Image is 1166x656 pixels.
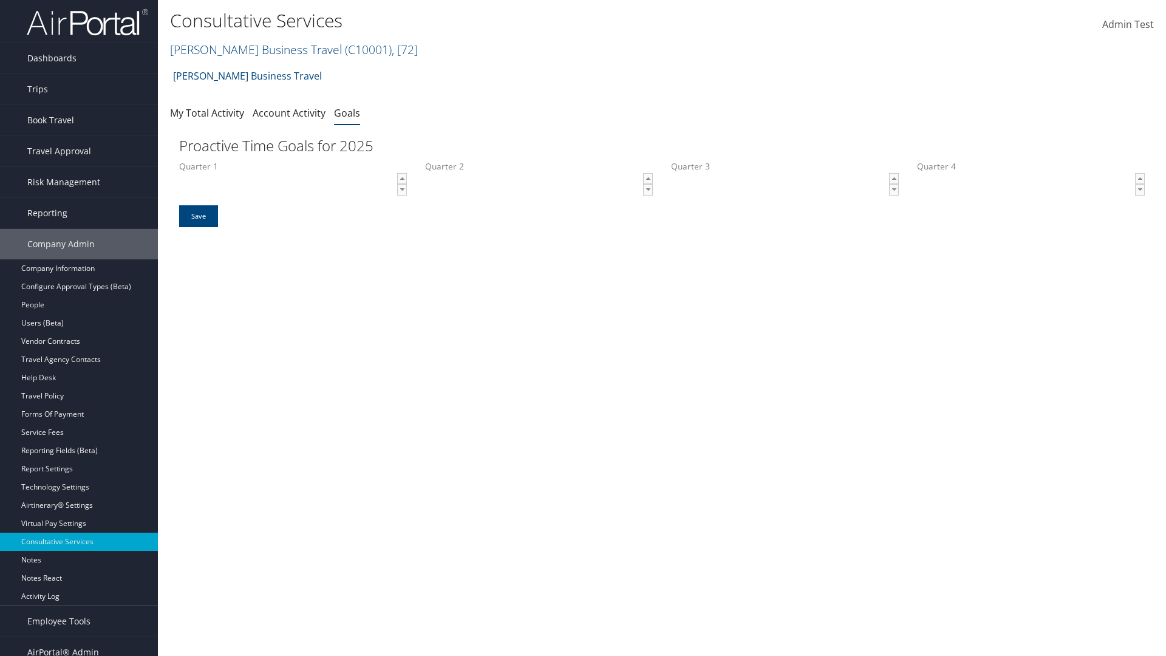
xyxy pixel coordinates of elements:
span: Book Travel [27,105,74,135]
span: ▼ [1136,185,1145,194]
a: Account Activity [253,106,326,120]
span: ▼ [644,185,653,194]
a: ▼ [397,184,407,196]
span: Risk Management [27,167,100,197]
label: Quarter 2 [425,160,653,205]
a: Admin Test [1102,6,1154,44]
span: ( C10001 ) [345,41,392,58]
a: [PERSON_NAME] Business Travel [173,64,322,88]
span: Employee Tools [27,606,90,637]
a: ▲ [397,173,407,185]
span: Trips [27,74,48,104]
a: ▲ [643,173,653,185]
a: My Total Activity [170,106,244,120]
label: Quarter 3 [671,160,899,205]
span: , [ 72 ] [392,41,418,58]
span: Travel Approval [27,136,91,166]
span: ▼ [890,185,899,194]
span: ▲ [398,174,407,183]
a: ▲ [889,173,899,185]
input: Save [179,205,218,227]
span: ▼ [398,185,407,194]
span: Reporting [27,198,67,228]
label: Quarter 4 [917,160,1145,205]
a: Goals [334,106,360,120]
a: ▲ [1135,173,1145,185]
span: ▲ [890,174,899,183]
a: ▼ [889,184,899,196]
span: ▲ [644,174,653,183]
span: Company Admin [27,229,95,259]
h2: Proactive Time Goals for 2025 [179,135,1145,156]
a: ▼ [643,184,653,196]
span: Admin Test [1102,18,1154,31]
span: Dashboards [27,43,77,73]
h1: Consultative Services [170,8,826,33]
a: ▼ [1135,184,1145,196]
span: ▲ [1136,174,1145,183]
a: [PERSON_NAME] Business Travel [170,41,418,58]
img: airportal-logo.png [27,8,148,36]
label: Quarter 1 [179,160,407,205]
